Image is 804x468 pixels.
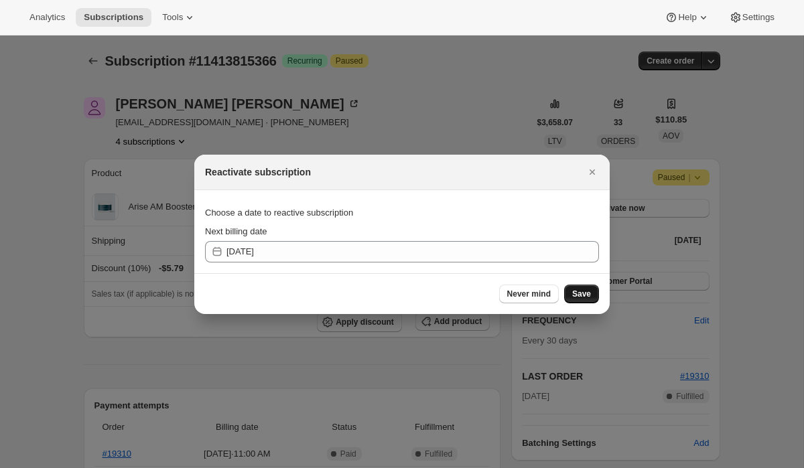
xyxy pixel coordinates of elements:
button: Settings [721,8,783,27]
button: Never mind [499,285,559,303]
h2: Reactivate subscription [205,165,311,179]
span: Subscriptions [84,12,143,23]
button: Tools [154,8,204,27]
span: Help [678,12,696,23]
span: Analytics [29,12,65,23]
div: Choose a date to reactive subscription [205,201,599,225]
button: Save [564,285,599,303]
span: Save [572,289,591,299]
button: Help [657,8,718,27]
button: Close [583,163,602,181]
span: Settings [742,12,775,23]
button: Subscriptions [76,8,151,27]
span: Next billing date [205,226,267,236]
button: Analytics [21,8,73,27]
span: Never mind [507,289,551,299]
span: Tools [162,12,183,23]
